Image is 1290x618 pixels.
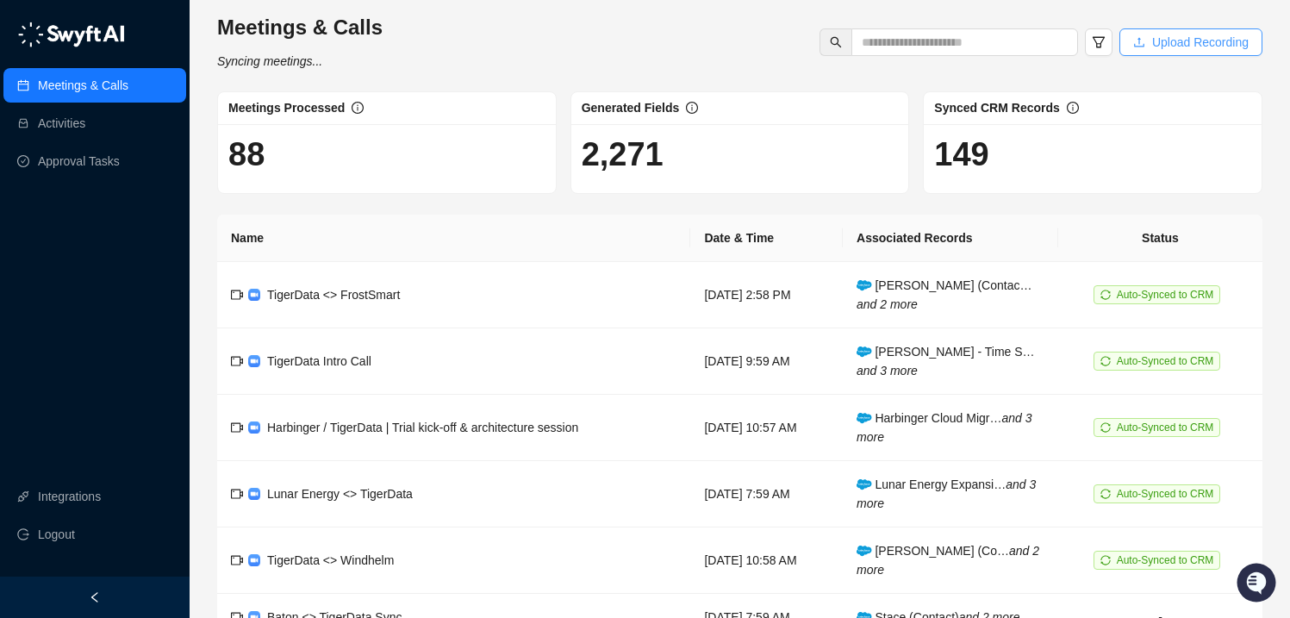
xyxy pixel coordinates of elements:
span: [PERSON_NAME] (Co… [857,544,1039,577]
a: Approval Tasks [38,144,120,178]
div: 📚 [17,243,31,257]
span: filter [1092,35,1106,49]
span: video-camera [231,488,243,500]
td: [DATE] 9:59 AM [690,328,843,395]
span: Harbinger / TigerData | Trial kick-off & architecture session [267,421,578,434]
span: video-camera [231,355,243,367]
i: and 2 more [857,544,1039,577]
span: [PERSON_NAME] (Contac… [857,278,1031,311]
span: logout [17,528,29,540]
i: Syncing meetings... [217,54,322,68]
img: zoom-DkfWWZB2.png [248,421,260,434]
td: [DATE] 10:57 AM [690,395,843,461]
span: [PERSON_NAME] - Time S… [857,345,1035,378]
span: Logout [38,517,75,552]
span: Harbinger Cloud Migr… [857,411,1032,444]
span: Auto-Synced to CRM [1117,355,1214,367]
span: Pylon [171,284,209,297]
div: 📶 [78,243,91,257]
td: [DATE] 2:58 PM [690,262,843,328]
span: info-circle [1067,102,1079,114]
span: Meetings Processed [228,101,345,115]
img: zoom-DkfWWZB2.png [248,488,260,500]
span: sync [1100,489,1111,499]
span: sync [1100,555,1111,565]
iframe: Open customer support [1235,561,1281,608]
th: Name [217,215,690,262]
span: Auto-Synced to CRM [1117,421,1214,434]
td: [DATE] 10:58 AM [690,527,843,594]
i: and 3 more [857,478,1036,510]
img: 5124521997842_fc6d7dfcefe973c2e489_88.png [17,156,48,187]
a: Activities [38,106,85,140]
a: Powered byPylon [122,283,209,297]
span: Lunar Energy Expansi… [857,478,1036,510]
span: Lunar Energy <> TigerData [267,487,413,501]
span: Auto-Synced to CRM [1117,488,1214,500]
i: and 2 more [857,297,918,311]
th: Associated Records [843,215,1058,262]
span: info-circle [352,102,364,114]
span: Status [95,241,133,259]
i: and 3 more [857,411,1032,444]
h1: 2,271 [582,134,899,174]
a: Meetings & Calls [38,68,128,103]
span: video-camera [231,289,243,301]
h1: 88 [228,134,545,174]
th: Status [1058,215,1262,262]
span: sync [1100,422,1111,433]
h2: How can we help? [17,97,314,124]
p: Welcome 👋 [17,69,314,97]
h1: 149 [934,134,1251,174]
span: search [830,36,842,48]
span: Docs [34,241,64,259]
span: sync [1100,356,1111,366]
img: zoom-DkfWWZB2.png [248,554,260,566]
a: 📶Status [71,234,140,265]
span: Auto-Synced to CRM [1117,289,1214,301]
span: video-camera [231,421,243,434]
img: zoom-DkfWWZB2.png [248,355,260,367]
span: Upload Recording [1152,33,1249,52]
a: 📚Docs [10,234,71,265]
span: TigerData <> FrostSmart [267,288,400,302]
h3: Meetings & Calls [217,14,383,41]
button: Start new chat [293,161,314,182]
div: Start new chat [59,156,283,173]
span: Synced CRM Records [934,101,1059,115]
td: [DATE] 7:59 AM [690,461,843,527]
img: zoom-DkfWWZB2.png [248,289,260,301]
button: Upload Recording [1119,28,1262,56]
span: TigerData Intro Call [267,354,371,368]
span: Auto-Synced to CRM [1117,554,1214,566]
img: logo-05li4sbe.png [17,22,125,47]
th: Date & Time [690,215,843,262]
div: We're offline, we'll be back soon [59,173,225,187]
span: video-camera [231,554,243,566]
span: Generated Fields [582,101,680,115]
a: Integrations [38,479,101,514]
span: info-circle [686,102,698,114]
i: and 3 more [857,364,918,378]
span: TigerData <> Windhelm [267,553,394,567]
span: left [89,591,101,603]
span: upload [1133,36,1145,48]
span: sync [1100,290,1111,300]
img: Swyft AI [17,17,52,52]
